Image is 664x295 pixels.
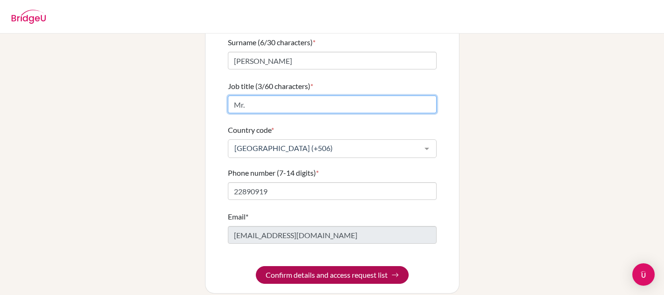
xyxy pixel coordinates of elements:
[228,96,437,113] input: Enter your job title
[228,182,437,200] input: Enter your number
[228,211,248,222] label: Email*
[228,81,313,92] label: Job title (3/60 characters)
[228,37,315,48] label: Surname (6/30 characters)
[256,266,409,284] button: Confirm details and access request list
[11,10,46,24] img: BridgeU logo
[632,263,655,286] div: Open Intercom Messenger
[228,167,319,178] label: Phone number (7-14 digits)
[228,124,274,136] label: Country code
[228,52,437,69] input: Enter your surname
[391,271,399,279] img: Arrow right
[232,144,418,153] span: [GEOGRAPHIC_DATA] (+506)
